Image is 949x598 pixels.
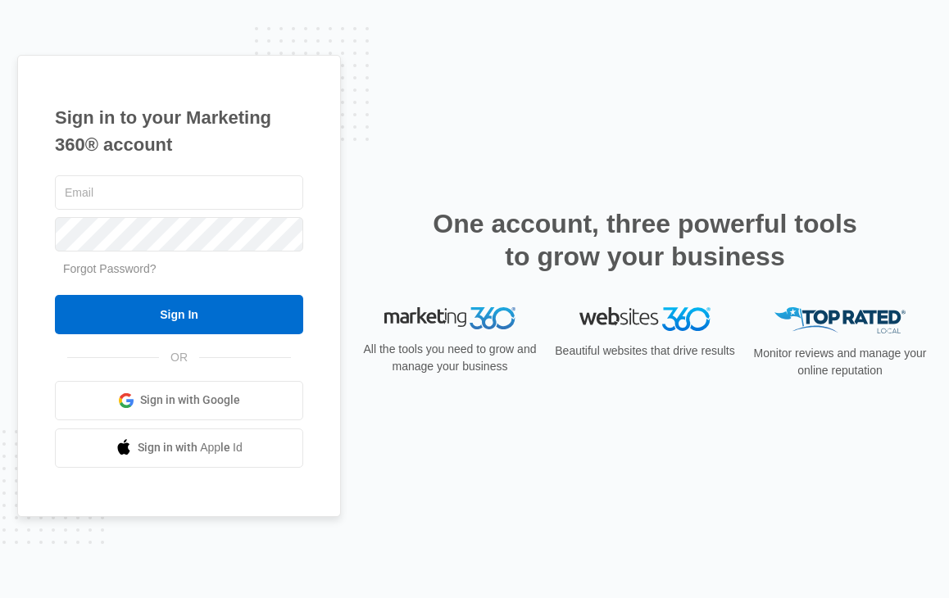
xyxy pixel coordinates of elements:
[63,262,157,275] a: Forgot Password?
[774,307,906,334] img: Top Rated Local
[55,175,303,210] input: Email
[55,295,303,334] input: Sign In
[55,428,303,468] a: Sign in with Apple Id
[579,307,711,331] img: Websites 360
[138,439,243,456] span: Sign in with Apple Id
[55,381,303,420] a: Sign in with Google
[358,341,542,375] p: All the tools you need to grow and manage your business
[159,349,199,366] span: OR
[55,104,303,158] h1: Sign in to your Marketing 360® account
[748,345,932,379] p: Monitor reviews and manage your online reputation
[140,392,240,409] span: Sign in with Google
[553,342,737,360] p: Beautiful websites that drive results
[428,207,862,273] h2: One account, three powerful tools to grow your business
[384,307,515,330] img: Marketing 360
